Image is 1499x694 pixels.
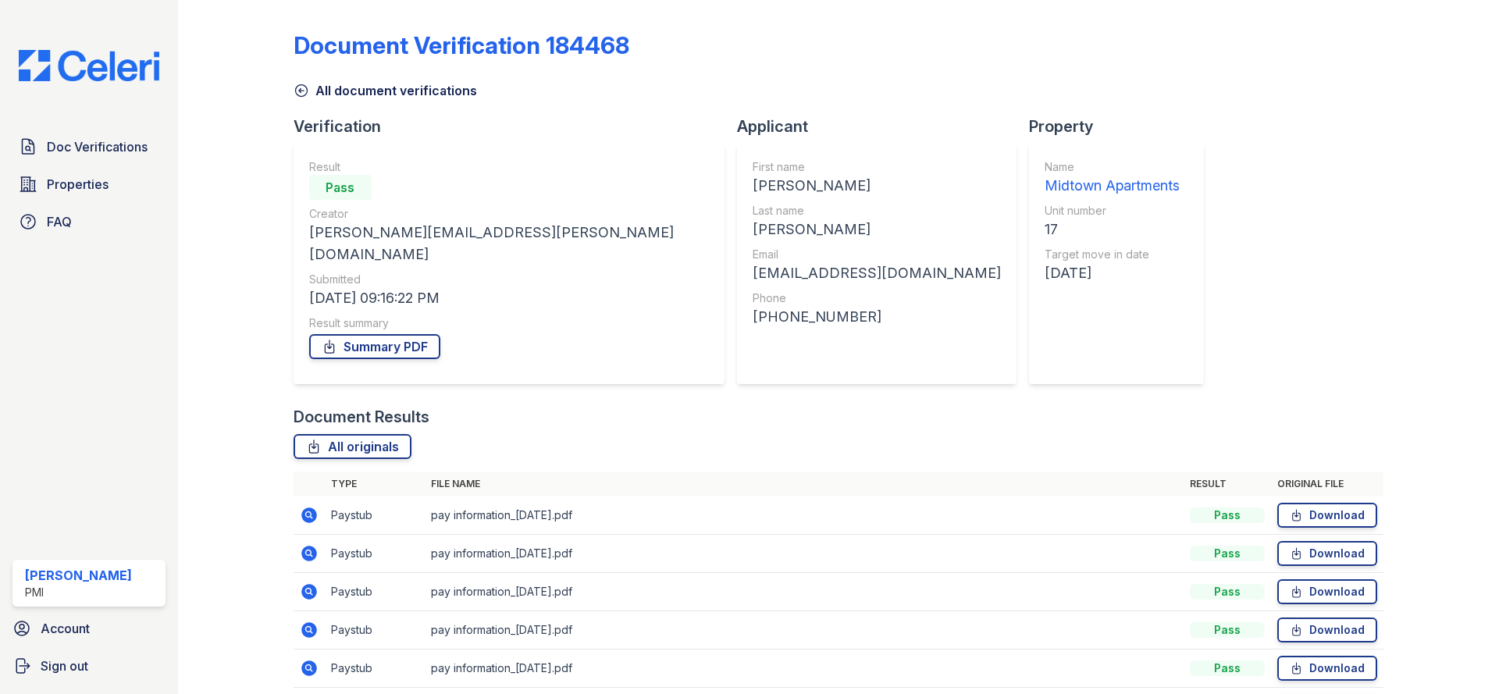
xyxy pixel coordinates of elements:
[1190,660,1265,676] div: Pass
[309,287,709,309] div: [DATE] 09:16:22 PM
[325,573,425,611] td: Paystub
[1045,175,1180,197] div: Midtown Apartments
[6,613,172,644] a: Account
[425,535,1184,573] td: pay information_[DATE].pdf
[309,272,709,287] div: Submitted
[294,116,737,137] div: Verification
[6,650,172,682] a: Sign out
[1045,219,1180,240] div: 17
[1045,203,1180,219] div: Unit number
[47,137,148,156] span: Doc Verifications
[1045,159,1180,175] div: Name
[1277,541,1377,566] a: Download
[1190,546,1265,561] div: Pass
[1184,472,1271,496] th: Result
[325,650,425,688] td: Paystub
[12,131,166,162] a: Doc Verifications
[12,169,166,200] a: Properties
[25,566,132,585] div: [PERSON_NAME]
[309,315,709,331] div: Result summary
[1190,584,1265,600] div: Pass
[1433,632,1483,678] iframe: chat widget
[1045,262,1180,284] div: [DATE]
[425,611,1184,650] td: pay information_[DATE].pdf
[47,175,109,194] span: Properties
[325,496,425,535] td: Paystub
[753,159,1001,175] div: First name
[753,306,1001,328] div: [PHONE_NUMBER]
[325,611,425,650] td: Paystub
[6,50,172,81] img: CE_Logo_Blue-a8612792a0a2168367f1c8372b55b34899dd931a85d93a1a3d3e32e68fde9ad4.png
[753,203,1001,219] div: Last name
[12,206,166,237] a: FAQ
[294,81,477,100] a: All document verifications
[1271,472,1383,496] th: Original file
[1029,116,1216,137] div: Property
[425,650,1184,688] td: pay information_[DATE].pdf
[309,334,440,359] a: Summary PDF
[753,262,1001,284] div: [EMAIL_ADDRESS][DOMAIN_NAME]
[41,657,88,675] span: Sign out
[309,206,709,222] div: Creator
[41,619,90,638] span: Account
[25,585,132,600] div: PMI
[1277,656,1377,681] a: Download
[425,472,1184,496] th: File name
[294,406,429,428] div: Document Results
[1277,579,1377,604] a: Download
[47,212,72,231] span: FAQ
[753,219,1001,240] div: [PERSON_NAME]
[309,159,709,175] div: Result
[425,573,1184,611] td: pay information_[DATE].pdf
[1277,617,1377,642] a: Download
[753,290,1001,306] div: Phone
[737,116,1029,137] div: Applicant
[1190,507,1265,523] div: Pass
[1045,247,1180,262] div: Target move in date
[309,222,709,265] div: [PERSON_NAME][EMAIL_ADDRESS][PERSON_NAME][DOMAIN_NAME]
[294,31,629,59] div: Document Verification 184468
[1190,622,1265,638] div: Pass
[1277,503,1377,528] a: Download
[425,496,1184,535] td: pay information_[DATE].pdf
[1045,159,1180,197] a: Name Midtown Apartments
[753,175,1001,197] div: [PERSON_NAME]
[294,434,411,459] a: All originals
[753,247,1001,262] div: Email
[325,535,425,573] td: Paystub
[309,175,372,200] div: Pass
[325,472,425,496] th: Type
